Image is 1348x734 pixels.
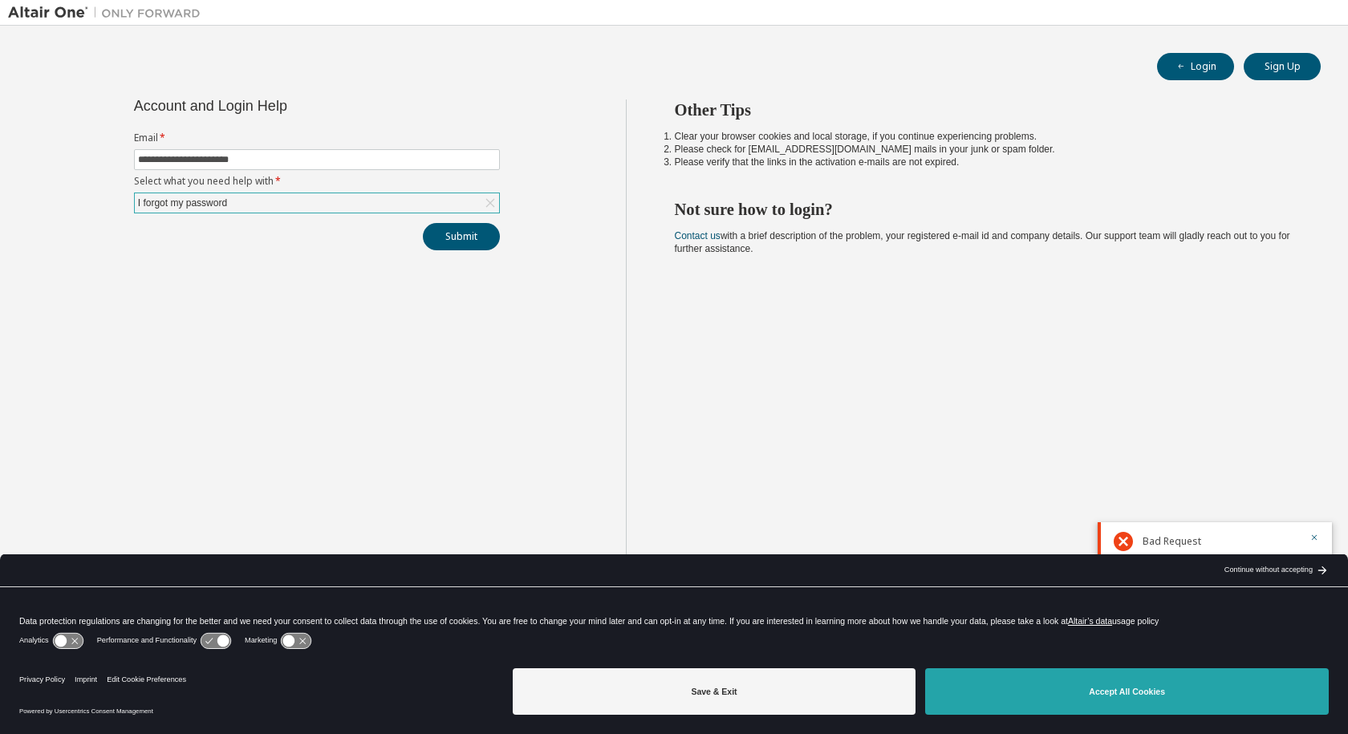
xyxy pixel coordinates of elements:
label: Select what you need help with [134,175,500,188]
label: Email [134,132,500,144]
span: with a brief description of the problem, your registered e-mail id and company details. Our suppo... [675,230,1290,254]
button: Sign Up [1244,53,1321,80]
div: I forgot my password [135,193,499,213]
div: Account and Login Help [134,99,427,112]
li: Please verify that the links in the activation e-mails are not expired. [675,156,1293,168]
span: Bad Request [1143,535,1201,548]
li: Clear your browser cookies and local storage, if you continue experiencing problems. [675,130,1293,143]
h2: Other Tips [675,99,1293,120]
a: Contact us [675,230,721,241]
div: I forgot my password [136,194,229,212]
h2: Not sure how to login? [675,199,1293,220]
button: Submit [423,223,500,250]
button: Login [1157,53,1234,80]
li: Please check for [EMAIL_ADDRESS][DOMAIN_NAME] mails in your junk or spam folder. [675,143,1293,156]
img: Altair One [8,5,209,21]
